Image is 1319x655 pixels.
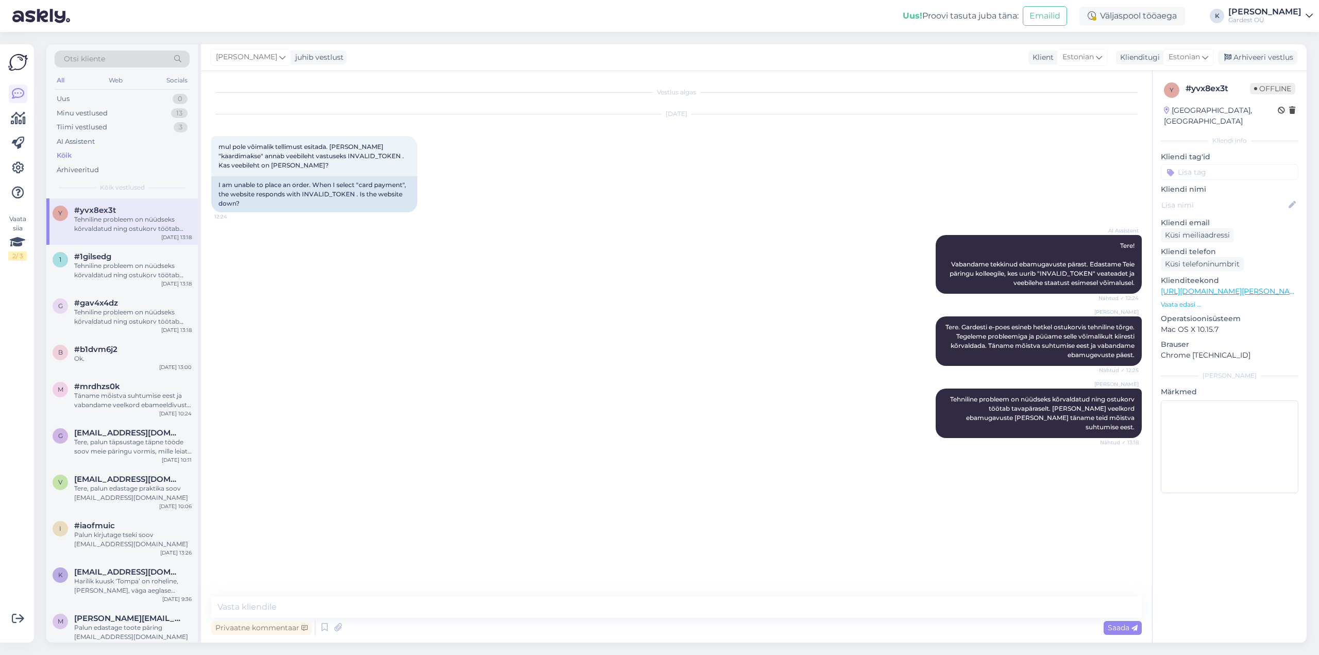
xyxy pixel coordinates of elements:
div: Minu vestlused [57,108,108,119]
button: Emailid [1023,6,1067,26]
div: [GEOGRAPHIC_DATA], [GEOGRAPHIC_DATA] [1164,105,1278,127]
span: Estonian [1062,52,1094,63]
div: [DATE] 13:26 [160,549,192,557]
div: All [55,74,66,87]
div: Tere, palun täpsustage täpne tööde soov meie päringu vormis, mille leiate siit: [URL][DOMAIN_NAME] [74,438,192,456]
div: Klient [1028,52,1054,63]
div: Socials [164,74,190,87]
div: [PERSON_NAME] [1161,371,1298,380]
div: Küsi telefoninumbrit [1161,257,1244,271]
span: m [58,617,63,625]
span: [PERSON_NAME] [1094,308,1139,316]
div: Harilik kuusk ‘Tompa’ on roheline, [PERSON_NAME], väga aeglase kasvuline: [URL][DOMAIN_NAME][PERS... [74,577,192,595]
span: #gav4x4dz [74,298,118,308]
div: Tiimi vestlused [57,122,107,132]
div: Kõik [57,150,72,161]
div: Küsi meiliaadressi [1161,228,1234,242]
span: mul pole võimalik tellimust esitada. [PERSON_NAME] "kaardimakse" annab veebileht vastuseks INVALI... [218,143,405,169]
div: I am unable to place an order. When I select "card payment", the website responds with INVALID_TO... [211,176,417,212]
span: Nähtud ✓ 12:25 [1099,366,1139,374]
span: Nähtud ✓ 13:18 [1100,439,1139,446]
div: [DATE] 9:36 [162,595,192,603]
div: Tehniline probleem on nüüdseks kõrvaldatud ning ostukorv töötab tavapäraselt. [PERSON_NAME] veelk... [74,215,192,233]
div: Tehniline probleem on nüüdseks kõrvaldatud ning ostukorv töötab tavapäraselt. [PERSON_NAME] veelk... [74,308,192,326]
div: Uus [57,94,70,104]
div: Vestlus algas [211,88,1142,97]
div: Palun edastage toote päring [EMAIL_ADDRESS][DOMAIN_NAME] [74,623,192,642]
div: Privaatne kommentaar [211,621,312,635]
span: #1gilsedg [74,252,111,261]
div: Palun kirjutage tseki soov [EMAIL_ADDRESS][DOMAIN_NAME] [74,530,192,549]
span: Veronikadadasheva91@gmail.com [74,475,181,484]
span: #yvx8ex3t [74,206,116,215]
div: Tere, palun edastage praktika soov [EMAIL_ADDRESS][DOMAIN_NAME] [74,484,192,502]
div: [DATE] [211,109,1142,119]
span: m [58,385,63,393]
span: [PERSON_NAME] [216,52,277,63]
span: 12:24 [214,213,253,221]
p: Märkmed [1161,387,1298,397]
span: Tehniline probleem on nüüdseks kõrvaldatud ning ostukorv töötab tavapäraselt. [PERSON_NAME] veelk... [950,395,1136,431]
div: Arhiveeri vestlus [1218,51,1297,64]
div: Täname mõistva suhtumise eest ja vabandame veelkord ebameeldivuste pärast. [74,391,192,410]
span: grethereedi03@gmail.com [74,428,181,438]
span: b [58,348,63,356]
span: Nähtud ✓ 12:24 [1098,294,1139,302]
p: Brauser [1161,339,1298,350]
span: i [59,525,61,532]
div: [PERSON_NAME] [1228,8,1301,16]
span: merle.koop@icloud.co [74,614,181,623]
div: Gardest OÜ [1228,16,1301,24]
div: Vaata siia [8,214,27,261]
span: #iaofmuic [74,521,115,530]
div: 13 [171,108,188,119]
div: juhib vestlust [291,52,344,63]
div: 0 [173,94,188,104]
a: [URL][DOMAIN_NAME][PERSON_NAME] [1161,287,1303,296]
div: [DATE] 13:18 [161,233,192,241]
p: Klienditeekond [1161,275,1298,286]
span: Kadrimannik@hotmail.com [74,567,181,577]
div: 2 / 3 [8,251,27,261]
span: Tere. Gardesti e-poes esineb hetkel ostukorvis tehniline tõrge. Tegeleme probleemiga ja püüame se... [945,323,1136,359]
div: Tehniline probleem on nüüdseks kõrvaldatud ning ostukorv töötab tavapäraselt. [PERSON_NAME] veelk... [74,261,192,280]
b: Uus! [903,11,922,21]
div: [DATE] 9:35 [162,642,192,649]
span: Offline [1250,83,1295,94]
input: Lisa nimi [1161,199,1287,211]
div: [DATE] 10:24 [159,410,192,417]
p: Kliendi nimi [1161,184,1298,195]
div: Arhiveeritud [57,165,99,175]
input: Lisa tag [1161,164,1298,180]
div: Ok. [74,354,192,363]
span: y [1170,86,1174,94]
span: #mrdhzs0k [74,382,120,391]
div: AI Assistent [57,137,95,147]
div: [DATE] 13:18 [161,280,192,288]
p: Kliendi telefon [1161,246,1298,257]
span: 1 [59,256,61,263]
div: Proovi tasuta juba täna: [903,10,1019,22]
span: Saada [1108,623,1138,632]
div: [DATE] 13:00 [159,363,192,371]
span: [PERSON_NAME] [1094,380,1139,388]
span: y [58,209,62,217]
a: [PERSON_NAME]Gardest OÜ [1228,8,1313,24]
span: Kõik vestlused [100,183,145,192]
p: Vaata edasi ... [1161,300,1298,309]
div: # yvx8ex3t [1186,82,1250,95]
div: Kliendi info [1161,136,1298,145]
p: Mac OS X 10.15.7 [1161,324,1298,335]
p: Kliendi tag'id [1161,152,1298,162]
div: [DATE] 13:18 [161,326,192,334]
p: Kliendi email [1161,217,1298,228]
div: [DATE] 10:06 [159,502,192,510]
span: Estonian [1169,52,1200,63]
div: 3 [174,122,188,132]
span: #b1dvm6j2 [74,345,117,354]
img: Askly Logo [8,53,28,72]
span: Tere! Vabandame tekkinud ebamugavuste pärast. Edastame Teie päringu kolleegile, kes uurib "INVALI... [950,242,1136,287]
div: Klienditugi [1116,52,1160,63]
div: K [1210,9,1224,23]
span: g [58,432,63,440]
